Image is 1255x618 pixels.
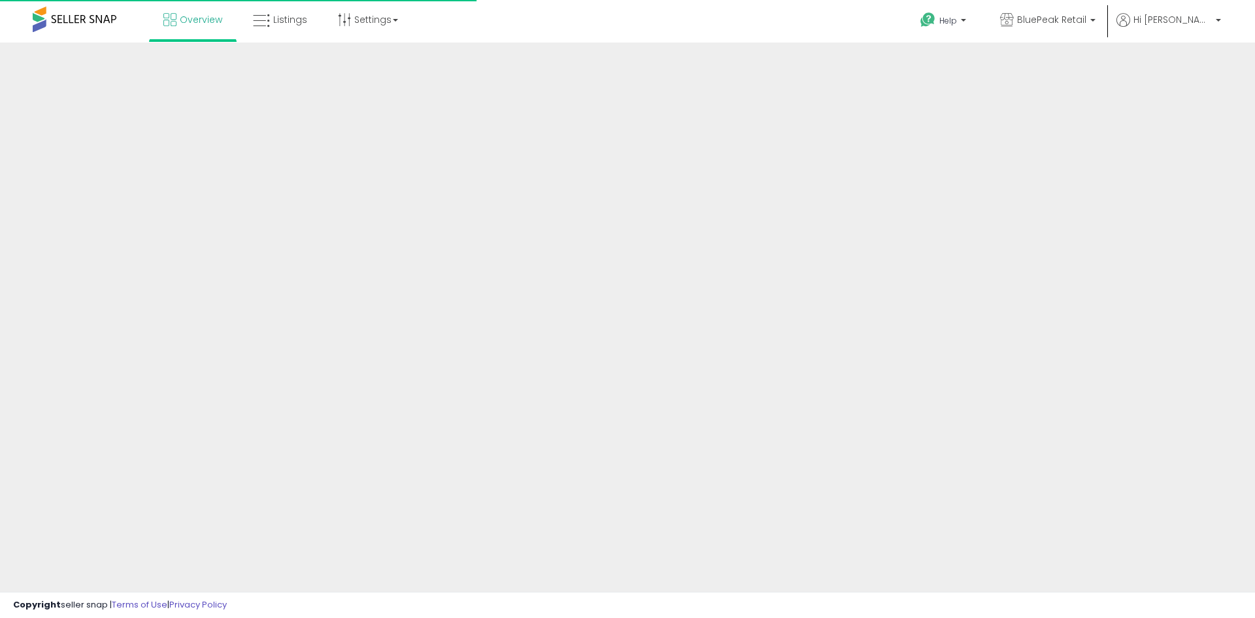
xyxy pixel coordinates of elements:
[180,13,222,26] span: Overview
[1116,13,1221,43] a: Hi [PERSON_NAME]
[1133,13,1212,26] span: Hi [PERSON_NAME]
[920,12,936,28] i: Get Help
[939,15,957,26] span: Help
[910,2,979,43] a: Help
[273,13,307,26] span: Listings
[1017,13,1086,26] span: BluePeak Retail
